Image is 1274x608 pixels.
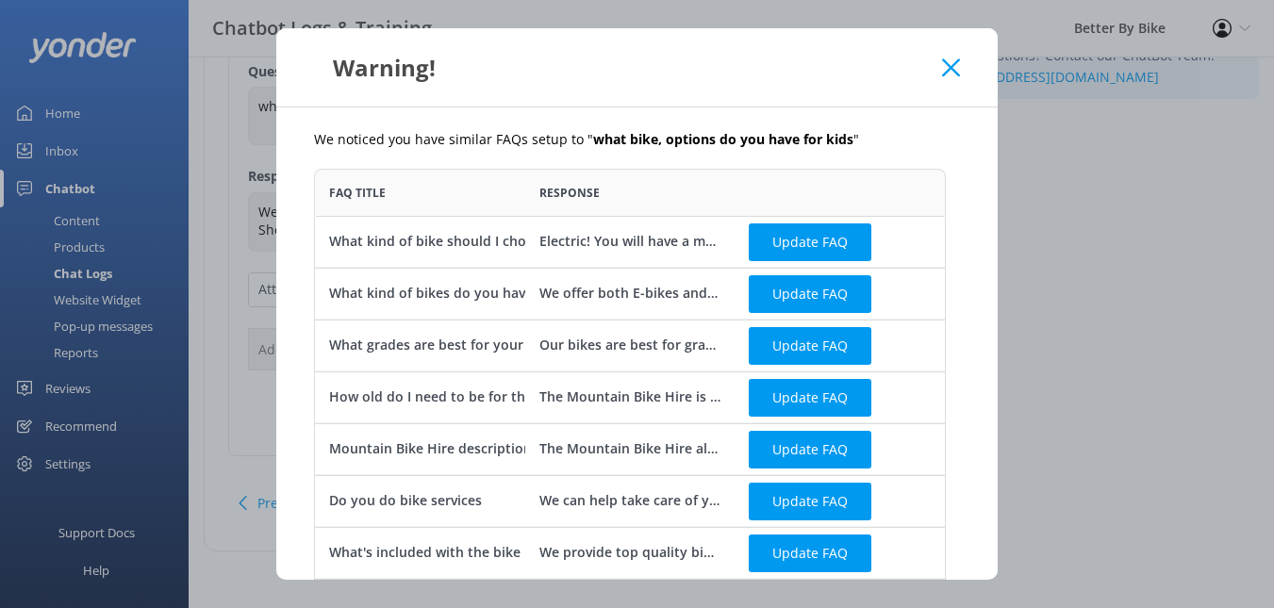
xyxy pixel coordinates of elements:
div: The Mountain Bike Hire allows you to pick up your bikes from our [GEOGRAPHIC_DATA] and head out t... [539,439,721,460]
div: We provide top quality bikes, and everything you need to enjoy your day! This includes helmets, m... [539,543,721,564]
div: row [314,371,946,423]
div: Mountain Bike Hire description [329,439,532,460]
div: Do you do bike services [329,491,482,512]
button: Update FAQ [749,223,871,261]
button: Update FAQ [749,275,871,313]
button: Update FAQ [749,431,871,468]
div: Our bikes are best for grade 2 and 3 trails! [539,336,721,356]
button: Update FAQ [749,327,871,365]
div: Warning! [314,52,942,83]
div: What kind of bikes do you have [329,284,533,304]
div: What kind of bike should I choose? [329,232,554,253]
div: How old do I need to be for the Mountain Bike Hire [329,387,662,408]
span: Response [539,184,600,202]
div: row [314,475,946,527]
button: Close [942,58,960,77]
button: Update FAQ [749,379,871,417]
div: What's included with the bike hire [329,543,550,564]
div: What grades are best for your bikes [329,336,561,356]
p: We noticed you have similar FAQs setup to " " [314,129,960,150]
button: Update FAQ [749,483,871,520]
div: row [314,423,946,475]
button: Update FAQ [749,534,871,572]
b: what bike, options do you have for kids [593,130,853,148]
div: The Mountain Bike Hire is for guests 5 years and older. [539,387,721,408]
div: row [314,320,946,371]
div: row [314,527,946,579]
span: FAQ Title [329,184,386,202]
div: row [314,268,946,320]
div: Electric! You will have a much more enjoyable day. Make it about the scenery, riding together, no... [539,232,721,253]
div: We can help take care of your bike! Learn more [URL][DOMAIN_NAME] [539,491,721,512]
div: row [314,216,946,268]
div: We offer both E-bikes and moutain bikes! Check out our bikes [URL][DOMAIN_NAME] [539,284,721,304]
